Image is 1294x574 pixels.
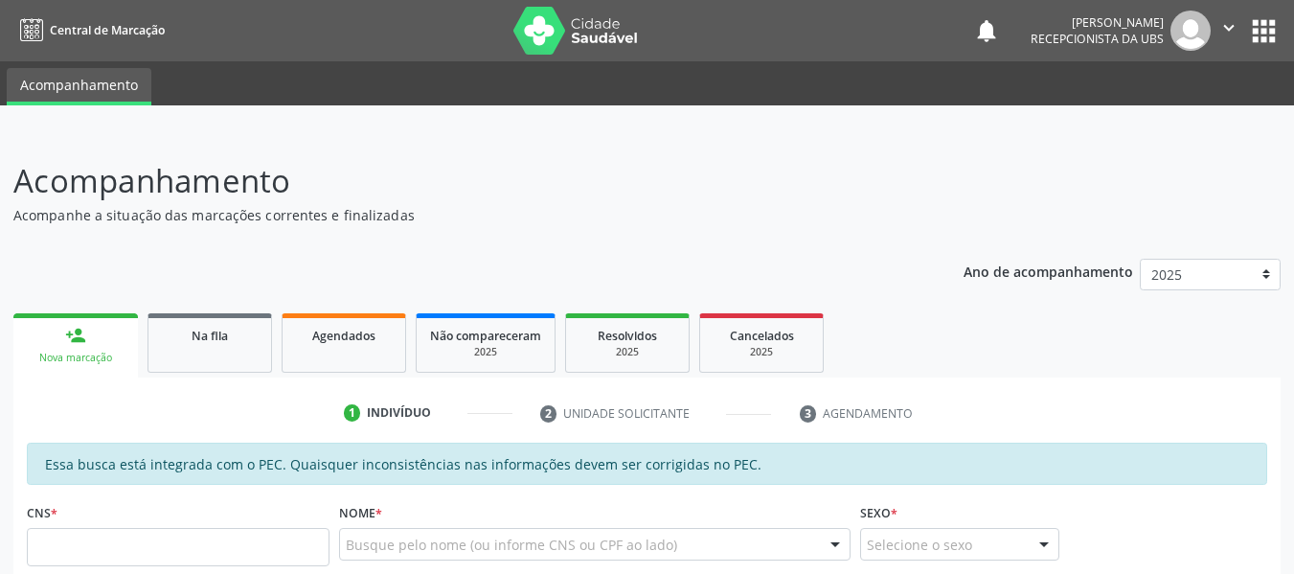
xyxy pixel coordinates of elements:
[730,328,794,344] span: Cancelados
[346,535,677,555] span: Busque pelo nome (ou informe CNS ou CPF ao lado)
[13,157,900,205] p: Acompanhamento
[27,351,125,365] div: Nova marcação
[13,205,900,225] p: Acompanhe a situação das marcações correntes e finalizadas
[598,328,657,344] span: Resolvidos
[430,345,541,359] div: 2025
[367,404,431,422] div: Indivíduo
[964,259,1133,283] p: Ano de acompanhamento
[1170,11,1211,51] img: img
[27,443,1267,485] div: Essa busca está integrada com o PEC. Quaisquer inconsistências nas informações devem ser corrigid...
[1218,17,1239,38] i: 
[1247,14,1281,48] button: apps
[973,17,1000,44] button: notifications
[13,14,165,46] a: Central de Marcação
[192,328,228,344] span: Na fila
[344,404,361,422] div: 1
[714,345,809,359] div: 2025
[339,498,382,528] label: Nome
[50,22,165,38] span: Central de Marcação
[1211,11,1247,51] button: 
[860,498,897,528] label: Sexo
[1031,31,1164,47] span: Recepcionista da UBS
[7,68,151,105] a: Acompanhamento
[1031,14,1164,31] div: [PERSON_NAME]
[312,328,375,344] span: Agendados
[65,325,86,346] div: person_add
[430,328,541,344] span: Não compareceram
[579,345,675,359] div: 2025
[867,535,972,555] span: Selecione o sexo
